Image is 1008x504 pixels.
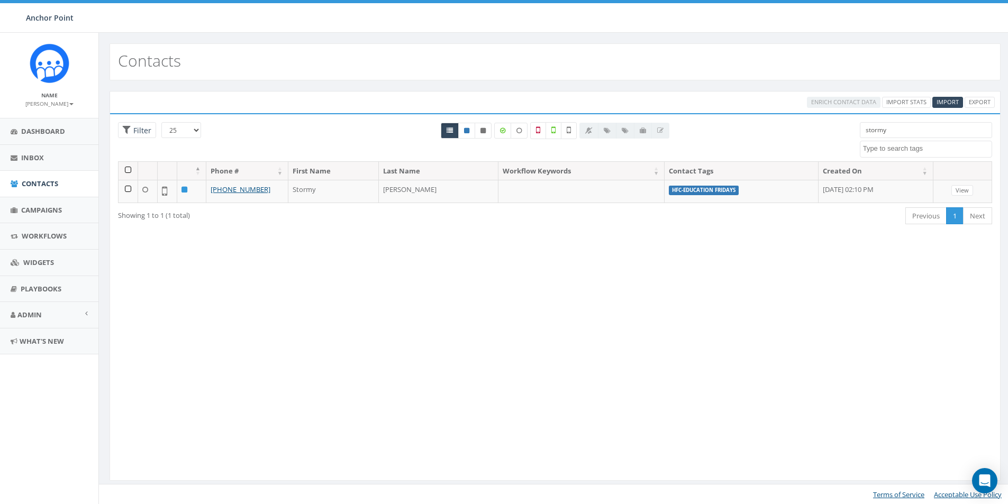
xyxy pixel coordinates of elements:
span: Contacts [22,179,58,188]
a: View [951,185,973,196]
span: Inbox [21,153,44,162]
a: Active [458,123,475,139]
a: [PHONE_NUMBER] [211,185,270,194]
a: Acceptable Use Policy [934,490,1002,499]
small: [PERSON_NAME] [25,100,74,107]
td: Stormy [288,180,379,203]
th: Phone #: activate to sort column ascending [206,162,288,180]
td: [DATE] 02:10 PM [819,180,933,203]
th: Last Name [379,162,498,180]
th: Created On: activate to sort column ascending [819,162,933,180]
a: Export [965,97,995,108]
i: This phone number is unsubscribed and has opted-out of all texts. [480,127,486,134]
input: Type to search [860,122,992,138]
span: Playbooks [21,284,61,294]
a: All contacts [441,123,459,139]
th: Contact Tags [665,162,819,180]
label: Data Enriched [494,123,511,139]
h2: Contacts [118,52,181,69]
span: Import [937,98,959,106]
a: [PERSON_NAME] [25,98,74,108]
a: Import [932,97,963,108]
span: Anchor Point [26,13,74,23]
label: Not a Mobile [530,122,546,139]
th: First Name [288,162,379,180]
th: Workflow Keywords: activate to sort column ascending [498,162,665,180]
label: Validated [546,122,561,139]
label: Data not Enriched [511,123,528,139]
span: Advance Filter [118,122,156,139]
a: Terms of Service [873,490,924,499]
span: What's New [20,336,64,346]
span: Filter [131,125,151,135]
i: This phone number is subscribed and will receive texts. [464,127,469,134]
span: Campaigns [21,205,62,215]
a: Import Stats [882,97,931,108]
a: 1 [946,207,964,225]
label: Not Validated [561,122,577,139]
td: [PERSON_NAME] [379,180,498,203]
textarea: Search [863,144,992,153]
a: Opted Out [475,123,492,139]
span: Admin [17,310,42,319]
span: Widgets [23,258,54,267]
label: HFC-Education Fridays [669,186,739,195]
a: Next [963,207,992,225]
a: Previous [905,207,947,225]
div: Showing 1 to 1 (1 total) [118,206,473,221]
small: Name [41,91,58,99]
span: Dashboard [21,126,65,136]
span: CSV files only [937,98,959,106]
div: Open Intercom Messenger [972,468,997,493]
span: Workflows [22,231,67,241]
img: Rally_platform_Icon_1.png [30,43,69,83]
